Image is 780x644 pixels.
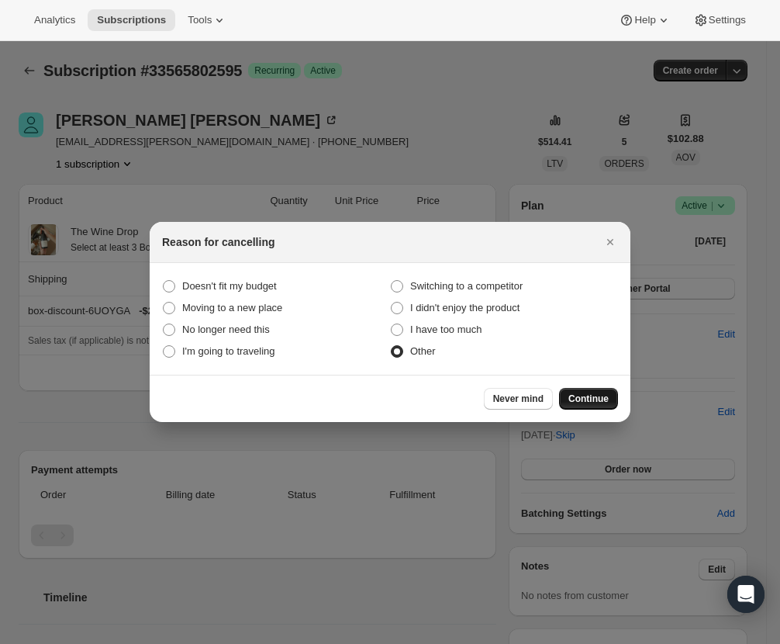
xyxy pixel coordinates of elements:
span: Analytics [34,14,75,26]
span: I'm going to traveling [182,345,275,357]
span: Tools [188,14,212,26]
span: I didn't enjoy the product [410,302,519,313]
span: Switching to a competitor [410,280,523,292]
span: Moving to a new place [182,302,282,313]
button: Close [599,231,621,253]
span: I have too much [410,324,482,335]
span: Continue [568,393,609,405]
button: Tools [178,9,236,31]
button: Analytics [25,9,85,31]
span: Help [634,14,655,26]
span: No longer need this [182,324,270,335]
div: Open Intercom Messenger [727,576,764,613]
span: Other [410,345,436,357]
button: Help [609,9,680,31]
h2: Reason for cancelling [162,234,274,250]
button: Never mind [484,388,553,410]
button: Settings [684,9,755,31]
span: Doesn't fit my budget [182,280,277,292]
button: Continue [559,388,618,410]
span: Subscriptions [97,14,166,26]
button: Subscriptions [88,9,175,31]
span: Settings [709,14,746,26]
span: Never mind [493,393,544,405]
